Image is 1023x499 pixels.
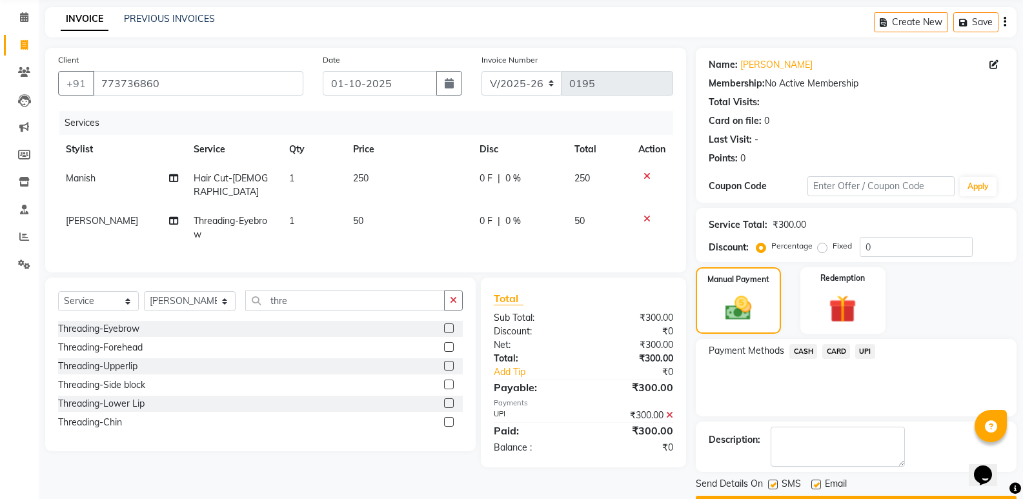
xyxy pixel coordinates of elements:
[709,58,738,72] div: Name:
[833,240,852,252] label: Fixed
[820,272,865,284] label: Redemption
[58,416,122,429] div: Threading-Chin
[782,477,801,493] span: SMS
[498,172,500,185] span: |
[472,135,567,164] th: Disc
[484,338,583,352] div: Net:
[583,380,683,395] div: ₹300.00
[58,54,79,66] label: Client
[484,365,600,379] a: Add Tip
[58,322,139,336] div: Threading-Eyebrow
[505,214,521,228] span: 0 %
[771,240,813,252] label: Percentage
[281,135,345,164] th: Qty
[709,179,807,193] div: Coupon Code
[194,215,267,240] span: Threading-Eyebrow
[58,397,145,411] div: Threading-Lower Lip
[600,365,683,379] div: ₹0
[58,71,94,96] button: +91
[289,215,294,227] span: 1
[583,352,683,365] div: ₹300.00
[58,341,143,354] div: Threading-Forehead
[583,423,683,438] div: ₹300.00
[583,338,683,352] div: ₹300.00
[709,241,749,254] div: Discount:
[481,54,538,66] label: Invoice Number
[583,409,683,422] div: ₹300.00
[66,215,138,227] span: [PERSON_NAME]
[494,398,673,409] div: Payments
[709,77,1004,90] div: No Active Membership
[631,135,673,164] th: Action
[717,293,760,323] img: _cash.svg
[820,292,865,326] img: _gift.svg
[709,77,765,90] div: Membership:
[807,176,955,196] input: Enter Offer / Coupon Code
[345,135,472,164] th: Price
[709,433,760,447] div: Description:
[789,344,817,359] span: CASH
[740,58,813,72] a: [PERSON_NAME]
[58,360,137,373] div: Threading-Upperlip
[574,172,590,184] span: 250
[764,114,769,128] div: 0
[960,177,997,196] button: Apply
[289,172,294,184] span: 1
[709,344,784,358] span: Payment Methods
[953,12,998,32] button: Save
[825,477,847,493] span: Email
[583,441,683,454] div: ₹0
[245,290,445,311] input: Search or Scan
[353,215,363,227] span: 50
[58,135,186,164] th: Stylist
[484,325,583,338] div: Discount:
[61,8,108,31] a: INVOICE
[709,152,738,165] div: Points:
[709,96,760,109] div: Total Visits:
[480,214,492,228] span: 0 F
[505,172,521,185] span: 0 %
[755,133,758,147] div: -
[696,477,763,493] span: Send Details On
[574,215,585,227] span: 50
[66,172,96,184] span: Manish
[186,135,281,164] th: Service
[583,325,683,338] div: ₹0
[353,172,369,184] span: 250
[58,378,145,392] div: Threading-Side block
[709,114,762,128] div: Card on file:
[583,311,683,325] div: ₹300.00
[484,352,583,365] div: Total:
[969,447,1010,486] iframe: chat widget
[874,12,948,32] button: Create New
[484,441,583,454] div: Balance :
[707,274,769,285] label: Manual Payment
[323,54,340,66] label: Date
[822,344,850,359] span: CARD
[773,218,806,232] div: ₹300.00
[498,214,500,228] span: |
[484,380,583,395] div: Payable:
[124,13,215,25] a: PREVIOUS INVOICES
[194,172,268,198] span: Hair Cut-[DEMOGRAPHIC_DATA]
[484,311,583,325] div: Sub Total:
[740,152,745,165] div: 0
[494,292,523,305] span: Total
[59,111,683,135] div: Services
[567,135,631,164] th: Total
[484,409,583,422] div: UPI
[93,71,303,96] input: Search by Name/Mobile/Email/Code
[480,172,492,185] span: 0 F
[484,423,583,438] div: Paid:
[709,218,767,232] div: Service Total:
[855,344,875,359] span: UPI
[709,133,752,147] div: Last Visit:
